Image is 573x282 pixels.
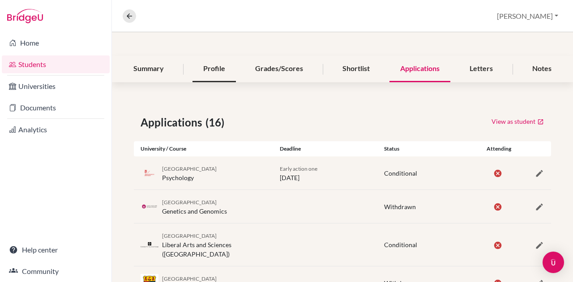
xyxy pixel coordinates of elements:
[123,56,175,82] div: Summary
[482,145,517,153] div: Attending
[459,56,504,82] div: Letters
[2,121,110,139] a: Analytics
[162,232,217,239] span: [GEOGRAPHIC_DATA]
[543,252,564,273] div: Open Intercom Messenger
[141,241,158,248] img: nl_uva_p9o648rg.png
[162,197,227,216] div: Genetics and Genomics
[491,114,544,128] a: View as student
[2,99,110,117] a: Documents
[273,145,377,153] div: Deadline
[384,241,417,248] span: Conditional
[332,56,381,82] div: Shortlist
[162,275,217,282] span: [GEOGRAPHIC_DATA]
[2,34,110,52] a: Home
[162,231,266,259] div: Liberal Arts and Sciences ([GEOGRAPHIC_DATA])
[141,203,158,210] img: ie_nat_pdw8j8w1.png
[2,77,110,95] a: Universities
[141,114,205,130] span: Applications
[7,9,43,23] img: Bridge-U
[2,55,110,73] a: Students
[389,56,450,82] div: Applications
[384,203,416,210] span: Withdrawn
[162,165,217,172] span: [GEOGRAPHIC_DATA]
[205,114,228,130] span: (16)
[377,145,482,153] div: Status
[522,56,562,82] div: Notes
[384,169,417,177] span: Conditional
[273,164,377,182] div: [DATE]
[141,170,158,177] img: nl_rug_5xr4mhnp.png
[162,164,217,182] div: Psychology
[244,56,314,82] div: Grades/Scores
[2,241,110,259] a: Help center
[2,262,110,280] a: Community
[493,8,562,25] button: [PERSON_NAME]
[280,165,317,172] span: Early action one
[192,56,236,82] div: Profile
[162,199,217,206] span: [GEOGRAPHIC_DATA]
[134,145,273,153] div: University / Course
